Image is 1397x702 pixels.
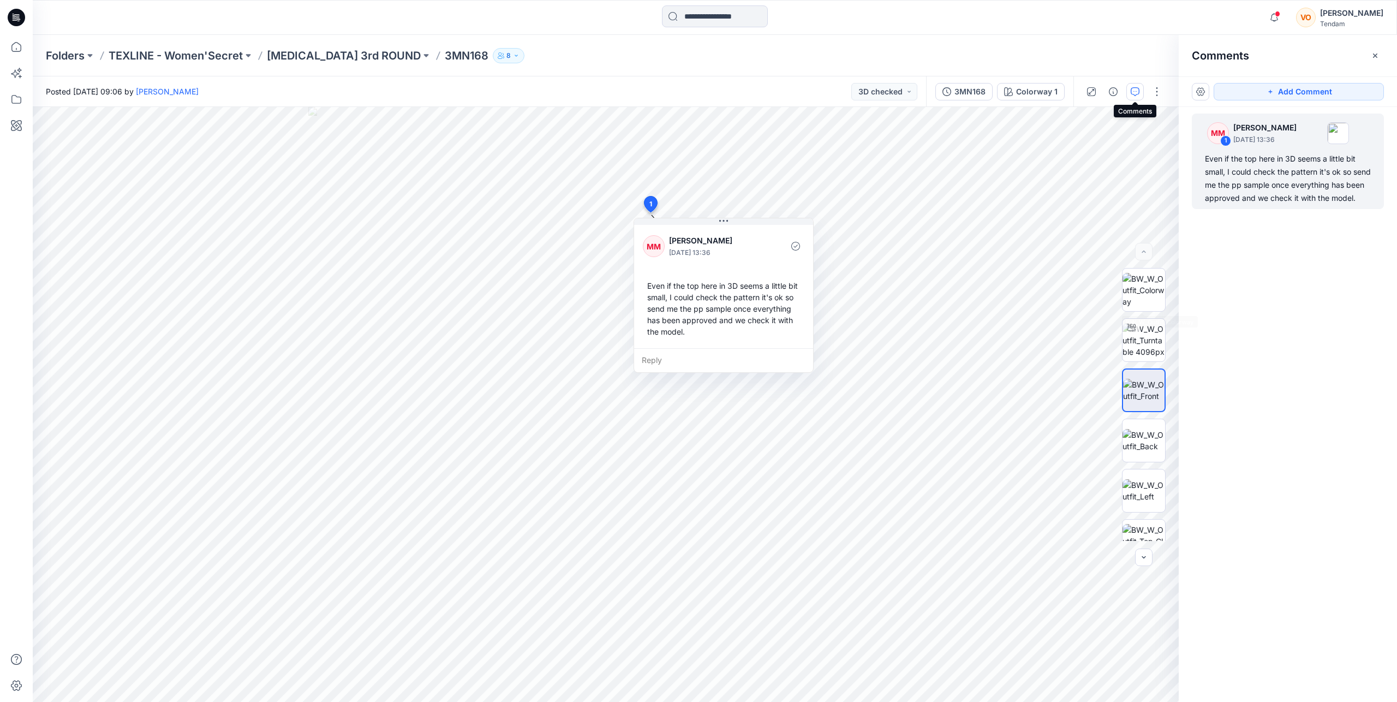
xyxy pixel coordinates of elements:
[1123,379,1165,402] img: BW_W_Outfit_Front
[669,234,758,247] p: [PERSON_NAME]
[954,86,986,98] div: 3MN168
[1296,8,1316,27] div: VO
[634,348,813,372] div: Reply
[46,48,85,63] a: Folders
[1207,122,1229,144] div: MM
[109,48,243,63] a: TEXLINE - Women'Secret
[445,48,488,63] p: 3MN168
[1220,135,1231,146] div: 1
[649,199,652,209] span: 1
[1123,479,1165,502] img: BW_W_Outfit_Left
[1320,7,1383,20] div: [PERSON_NAME]
[1123,524,1165,558] img: BW_W_Outfit_Top_CloseUp
[1192,49,1249,62] h2: Comments
[643,235,665,257] div: MM
[643,276,804,342] div: Even if the top here in 3D seems a little bit small, I could check the pattern it's ok so send me...
[1123,429,1165,452] img: BW_W_Outfit_Back
[1214,83,1384,100] button: Add Comment
[997,83,1065,100] button: Colorway 1
[1105,83,1122,100] button: Details
[1233,121,1297,134] p: [PERSON_NAME]
[1320,20,1383,28] div: Tendam
[136,87,199,96] a: [PERSON_NAME]
[267,48,421,63] a: [MEDICAL_DATA] 3rd ROUND
[506,50,511,62] p: 8
[493,48,524,63] button: 8
[1123,323,1165,358] img: BW_W_Outfit_Turntable 4096px
[935,83,993,100] button: 3MN168
[669,247,758,258] p: [DATE] 13:36
[1205,152,1371,205] div: Even if the top here in 3D seems a little bit small, I could check the pattern it's ok so send me...
[46,86,199,97] span: Posted [DATE] 09:06 by
[1016,86,1058,98] div: Colorway 1
[1123,273,1165,307] img: BW_W_Outfit_Colorway
[1233,134,1297,145] p: [DATE] 13:36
